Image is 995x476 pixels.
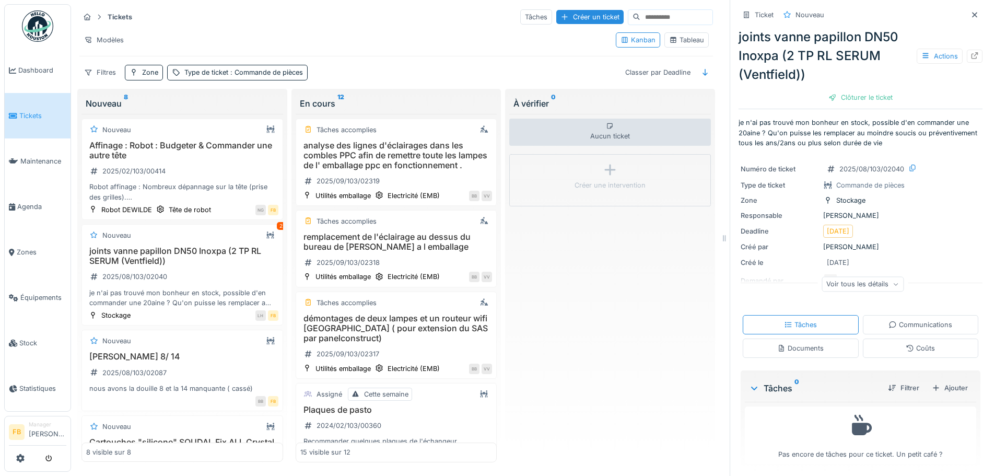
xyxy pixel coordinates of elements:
[482,191,492,201] div: VV
[388,272,440,282] div: Electricité (EMB)
[5,229,71,275] a: Zones
[784,320,817,330] div: Tâches
[827,258,849,268] div: [DATE]
[575,180,646,190] div: Créer une intervention
[669,35,704,45] div: Tableau
[19,111,66,121] span: Tickets
[752,411,969,460] div: Pas encore de tâches pour ce ticket. Un petit café ?
[906,343,935,353] div: Coûts
[827,226,849,236] div: [DATE]
[102,230,131,240] div: Nouveau
[884,381,923,395] div: Filtrer
[364,389,408,399] div: Cette semaine
[17,247,66,257] span: Zones
[86,97,279,110] div: Nouveau
[317,298,377,308] div: Tâches accomplies
[79,65,121,80] div: Filtres
[20,156,66,166] span: Maintenance
[86,182,278,202] div: Robot affinage : Nombreux dépannage sur la tête (prise des grilles). Les techniciens n'ont pas tj...
[5,48,71,93] a: Dashboard
[556,10,624,24] div: Créer un ticket
[300,141,493,171] h3: analyse des lignes d'éclairages dans les combles PPC afin de remettre toute les lampes de l' emba...
[79,32,128,48] div: Modèles
[317,176,380,186] div: 2025/09/103/02319
[102,166,166,176] div: 2025/02/103/00414
[19,384,66,393] span: Statistiques
[102,125,131,135] div: Nouveau
[277,222,285,230] div: 2
[822,276,904,292] div: Voir tous les détails
[509,119,711,146] div: Aucun ticket
[5,93,71,138] a: Tickets
[836,195,865,205] div: Stockage
[5,184,71,229] a: Agenda
[5,138,71,184] a: Maintenance
[86,141,278,160] h3: Affinage : Robot : Budgeter & Commander une autre tête
[228,68,303,76] span: : Commande de pièces
[17,202,66,212] span: Agenda
[124,97,128,110] sup: 8
[551,97,556,110] sup: 0
[315,272,371,282] div: Utilités emballage
[29,421,66,428] div: Manager
[184,67,303,77] div: Type de ticket
[268,396,278,407] div: FB
[795,10,824,20] div: Nouveau
[102,368,167,378] div: 2025/08/103/02087
[388,191,440,201] div: Electricité (EMB)
[268,310,278,321] div: FB
[741,226,819,236] div: Deadline
[317,258,380,268] div: 2025/09/103/02318
[469,272,479,282] div: BB
[739,118,982,148] p: je n'ai pas trouvé mon bonheur en stock, possible d'en commander une 20aine ? Qu'on puisse les re...
[86,288,278,308] div: je n'ai pas trouvé mon bonheur en stock, possible d'en commander une 20aine ? Qu'on puisse les re...
[839,164,904,174] div: 2025/08/103/02040
[621,65,695,80] div: Classer par Deadline
[5,320,71,366] a: Stock
[9,421,66,446] a: FB Manager[PERSON_NAME]
[86,384,278,393] div: nous avons la douille 8 et la 14 manquante ( cassé)
[86,448,131,458] div: 8 visible sur 8
[315,191,371,201] div: Utilités emballage
[300,232,493,252] h3: remplacement de l'éclairage au dessus du bureau de [PERSON_NAME] a l emballage
[755,10,774,20] div: Ticket
[255,310,266,321] div: LH
[300,448,350,458] div: 15 visible sur 12
[741,211,980,220] div: [PERSON_NAME]
[917,49,963,64] div: Actions
[741,242,980,252] div: [PERSON_NAME]
[317,421,381,431] div: 2024/02/103/00360
[255,205,266,215] div: NG
[255,396,266,407] div: BB
[29,421,66,443] li: [PERSON_NAME]
[482,364,492,374] div: VV
[9,424,25,440] li: FB
[5,275,71,320] a: Équipements
[741,258,819,268] div: Créé le
[777,343,824,353] div: Documents
[836,180,905,190] div: Commande de pièces
[169,205,211,215] div: Tête de robot
[513,97,707,110] div: À vérifier
[18,65,66,75] span: Dashboard
[86,352,278,362] h3: [PERSON_NAME] 8/ 14
[741,242,819,252] div: Créé par
[22,10,53,42] img: Badge_color-CXgf-gQk.svg
[315,364,371,374] div: Utilités emballage
[741,211,819,220] div: Responsable
[300,314,493,344] h3: démontages de deux lampes et un routeur wifi [GEOGRAPHIC_DATA] ( pour extension du SAS par panelc...
[300,405,493,415] h3: Plaques de pasto
[388,364,440,374] div: Electricité (EMB)
[317,349,379,359] div: 2025/09/103/02317
[102,422,131,432] div: Nouveau
[317,125,377,135] div: Tâches accomplies
[469,191,479,201] div: BB
[101,310,131,320] div: Stockage
[739,28,982,84] div: joints vanne papillon DN50 Inoxpa (2 TP RL SERUM (Ventfield))
[103,12,136,22] strong: Tickets
[621,35,655,45] div: Kanban
[86,246,278,266] h3: joints vanne papillon DN50 Inoxpa (2 TP RL SERUM (Ventfield))
[824,90,897,105] div: Clôturer le ticket
[337,97,344,110] sup: 12
[741,164,819,174] div: Numéro de ticket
